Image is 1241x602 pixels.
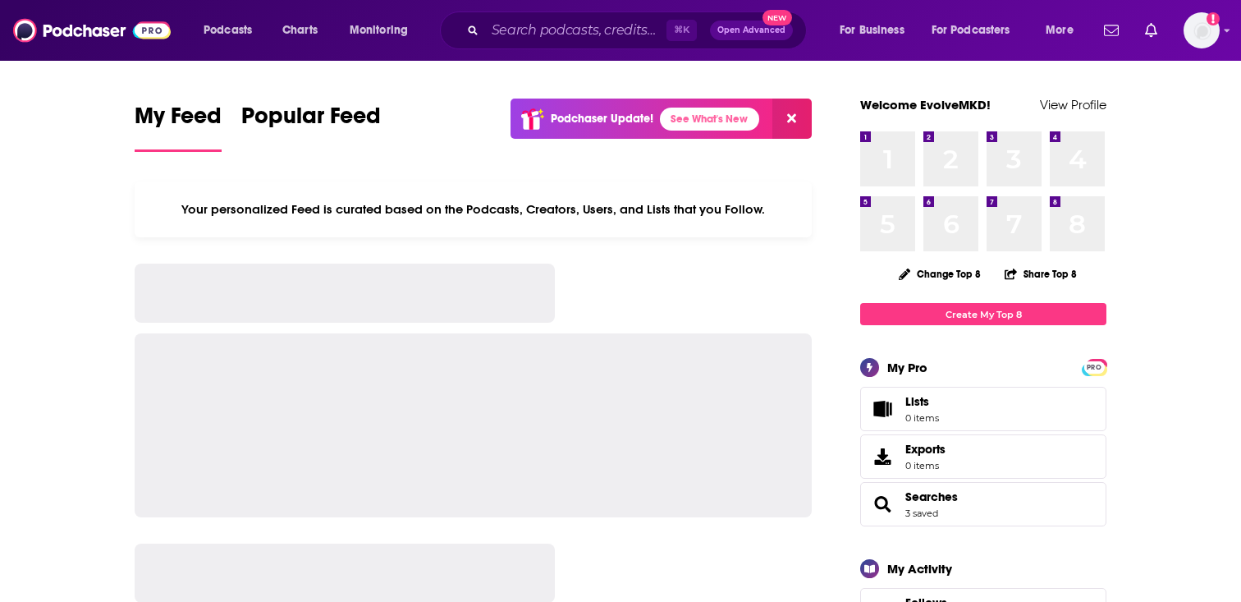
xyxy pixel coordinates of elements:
[1004,258,1078,290] button: Share Top 8
[762,10,792,25] span: New
[889,264,991,284] button: Change Top 8
[350,19,408,42] span: Monitoring
[905,442,946,457] span: Exports
[272,17,327,44] a: Charts
[840,19,904,42] span: For Business
[866,493,899,516] a: Searches
[1138,16,1164,44] a: Show notifications dropdown
[1184,12,1220,48] img: User Profile
[860,434,1106,479] a: Exports
[1034,17,1094,44] button: open menu
[860,482,1106,526] span: Searches
[717,26,785,34] span: Open Advanced
[905,394,929,409] span: Lists
[204,19,252,42] span: Podcasts
[135,182,812,237] div: Your personalized Feed is curated based on the Podcasts, Creators, Users, and Lists that you Follow.
[1040,97,1106,113] a: View Profile
[932,19,1010,42] span: For Podcasters
[660,108,759,131] a: See What's New
[1046,19,1074,42] span: More
[905,508,938,519] a: 3 saved
[282,19,318,42] span: Charts
[860,97,991,113] a: Welcome EvolveMKD!
[551,112,653,126] p: Podchaser Update!
[241,102,381,152] a: Popular Feed
[866,398,899,420] span: Lists
[135,102,222,152] a: My Feed
[241,102,381,140] span: Popular Feed
[905,460,946,471] span: 0 items
[485,17,666,44] input: Search podcasts, credits, & more...
[1207,12,1220,25] svg: Add a profile image
[1184,12,1220,48] span: Logged in as EvolveMKD
[828,17,925,44] button: open menu
[456,11,822,49] div: Search podcasts, credits, & more...
[921,17,1034,44] button: open menu
[1084,361,1104,374] span: PRO
[887,561,952,577] div: My Activity
[1084,361,1104,373] a: PRO
[192,17,273,44] button: open menu
[860,303,1106,325] a: Create My Top 8
[13,15,171,46] img: Podchaser - Follow, Share and Rate Podcasts
[338,17,429,44] button: open menu
[860,387,1106,431] a: Lists
[905,412,939,424] span: 0 items
[1097,16,1125,44] a: Show notifications dropdown
[866,445,899,468] span: Exports
[710,21,793,40] button: Open AdvancedNew
[905,394,939,409] span: Lists
[1184,12,1220,48] button: Show profile menu
[887,360,927,375] div: My Pro
[135,102,222,140] span: My Feed
[905,489,958,504] a: Searches
[666,20,697,41] span: ⌘ K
